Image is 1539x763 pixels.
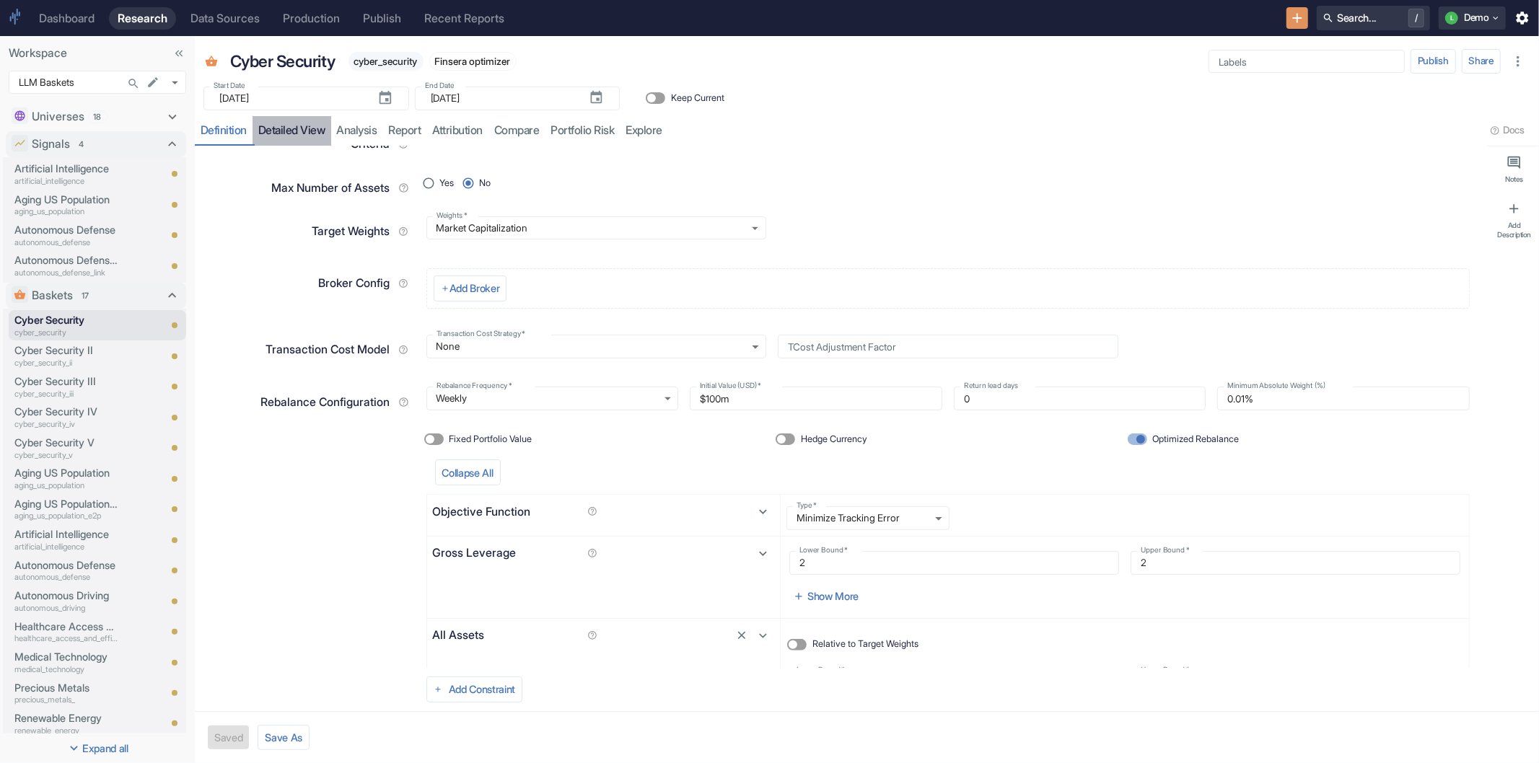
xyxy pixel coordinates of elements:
span: Finsera optimizer [430,56,516,67]
div: Weekly [426,387,679,410]
button: Show More [789,583,865,609]
div: Dashboard [39,12,95,25]
p: Medical Technology [14,649,118,665]
a: Artificial Intelligenceartificial_intelligence [14,526,118,552]
p: artificial_intelligence [14,541,118,553]
label: End Date [425,81,455,92]
label: Rebalance Frequency [437,381,512,392]
a: Healthcare Access and Efficiencyhealthcare_access_and_efficiency [14,619,118,645]
a: Publish [354,7,410,30]
p: Signals [32,136,71,153]
a: Cyber Security IIcyber_security_ii [14,343,118,369]
p: Aging US Population [14,192,118,208]
a: Autonomous Drivingautonomous_driving [14,588,118,614]
p: Gross Leverage [433,544,579,562]
button: New Resource [1286,7,1309,30]
p: Cyber Security V [14,435,118,451]
p: Autonomous Driving [14,588,118,604]
div: Data Sources [190,12,260,25]
p: Artificial Intelligence [14,161,118,177]
span: Keep Current [671,92,724,105]
p: Cyber Security [230,49,336,74]
button: Collapse Sidebar [169,43,189,63]
span: Relative to Target Weights [812,638,918,651]
div: Baskets17 [6,283,186,309]
a: Research [109,7,176,30]
a: Cyber Security Vcyber_security_v [14,435,118,461]
button: Search in Workspace... [123,74,144,94]
p: aging_us_population_e2p [14,510,118,522]
div: Universes18 [6,104,186,130]
span: cyber_security [348,56,424,67]
a: Dashboard [30,7,103,30]
div: Research [118,12,167,25]
div: Definition [201,123,247,138]
span: Optimized Rebalance [1153,433,1240,446]
p: Objective Function [433,503,579,521]
div: Production [283,12,340,25]
p: Workspace [9,45,186,62]
span: Hedge Currency [801,433,867,446]
p: Transaction Cost Model [266,341,390,358]
p: Autonomous Defense [14,557,118,573]
a: Explore [621,116,669,146]
button: Add Broker [434,275,507,301]
p: cyber_security_iii [14,388,118,400]
p: Aging US Population [14,465,118,481]
label: Return lead days [964,381,1019,392]
p: Aging US Population | E2P [14,496,118,512]
p: Cyber Security [14,312,118,328]
div: L [1445,12,1458,25]
label: Initial Value (USD) [700,381,761,392]
label: Type [797,500,817,511]
label: Minimum Absolute Weight (%) [1227,381,1325,392]
p: renewable_energy [14,725,118,737]
a: compare [488,116,545,146]
a: detailed view [253,116,331,146]
div: position [426,172,503,194]
input: yyyy-mm-dd [431,87,577,110]
a: report [383,116,427,146]
p: healthcare_access_and_efficiency [14,632,118,645]
p: Baskets [32,287,74,304]
button: Collapse All [435,459,501,485]
p: cyber_security_v [14,449,118,462]
div: Add Description [1496,221,1533,239]
label: Upper Bound [1141,545,1190,556]
p: artificial_intelligence [14,175,118,188]
button: edit [143,72,163,92]
button: Expand all [3,736,192,760]
a: Production [274,7,348,30]
div: Market Capitalization [426,216,767,239]
p: Healthcare Access and Efficiency [14,619,118,635]
span: Yes [439,177,454,190]
a: Cyber Security IVcyber_security_iv [14,404,118,430]
a: Autonomous Defense Linkautonomous_defense_link [14,252,118,278]
a: Cyber Security IIIcyber_security_iii [14,374,118,400]
div: Recent Reports [424,12,504,25]
label: Weights [437,211,468,221]
a: Precious Metalsprecious_metals_ [14,680,118,706]
p: Rebalance Configuration [260,394,390,411]
p: medical_technology [14,663,118,676]
p: autonomous_defense [14,571,118,583]
a: Aging US Population | E2Paging_us_population_e2p [14,496,118,522]
p: precious_metals_ [14,694,118,706]
label: Lower Bound [797,665,845,676]
a: Data Sources [182,7,268,30]
span: Fixed Portfolio Value [450,433,532,446]
p: autonomous_driving [14,602,118,614]
a: analysis [331,116,383,146]
span: Basket [205,56,218,71]
button: Search.../ [1317,6,1430,30]
button: Add Constraint [426,676,523,702]
p: Target Weights [312,223,390,240]
label: Start Date [214,81,245,92]
a: Portfolio Risk [545,116,621,146]
a: attribution [427,116,489,146]
p: Autonomous Defense [14,222,118,238]
div: None [426,335,767,358]
p: cyber_security [14,327,118,339]
input: yyyy-mm-dd [219,87,366,110]
button: Docs [1486,119,1530,142]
